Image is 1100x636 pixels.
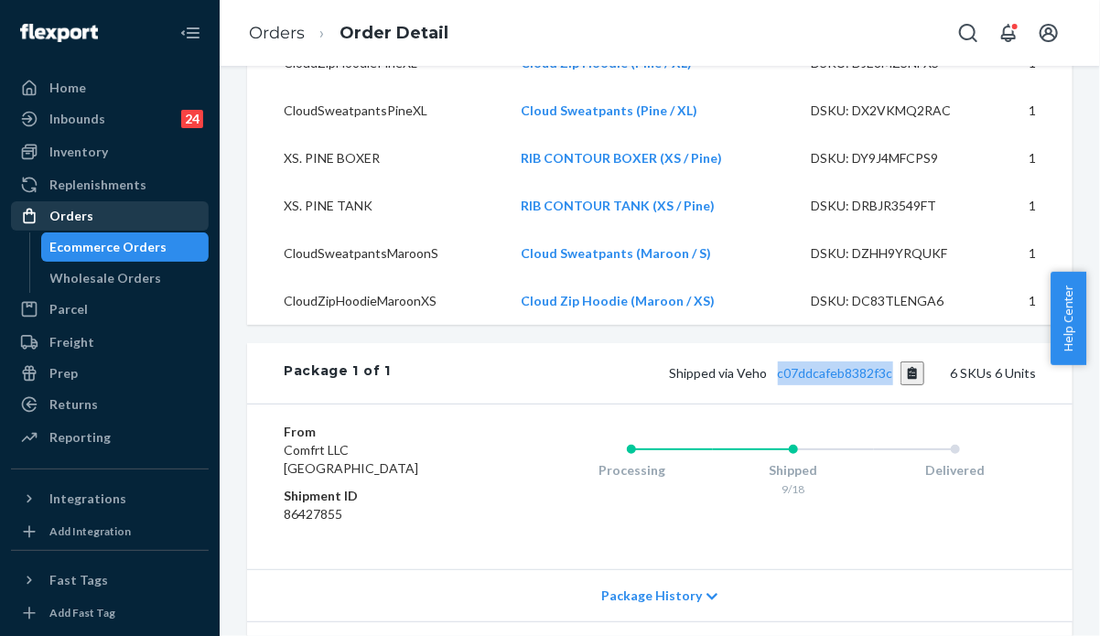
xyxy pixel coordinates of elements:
[49,79,86,97] div: Home
[11,328,209,357] a: Freight
[521,150,722,166] a: RIB CONTOUR BOXER (XS / Pine)
[978,230,1073,277] td: 1
[247,182,506,230] td: XS. PINE TANK
[811,292,963,310] div: DSKU: DC83TLENGA6
[874,461,1036,480] div: Delivered
[49,300,88,318] div: Parcel
[49,490,126,508] div: Integrations
[340,23,448,43] a: Order Detail
[551,461,713,480] div: Processing
[1030,15,1067,51] button: Open account menu
[284,487,478,505] dt: Shipment ID
[990,15,1027,51] button: Open notifications
[249,23,305,43] a: Orders
[11,566,209,595] button: Fast Tags
[20,24,98,42] img: Flexport logo
[670,365,925,381] span: Shipped via Veho
[11,359,209,388] a: Prep
[49,110,105,128] div: Inbounds
[1051,272,1086,365] button: Help Center
[247,87,506,135] td: CloudSweatpantsPineXL
[247,277,506,325] td: CloudZipHoodieMaroonXS
[41,264,210,293] a: Wholesale Orders
[284,442,418,476] span: Comfrt LLC [GEOGRAPHIC_DATA]
[11,484,209,513] button: Integrations
[49,395,98,414] div: Returns
[50,238,167,256] div: Ecommerce Orders
[811,102,963,120] div: DSKU: DX2VKMQ2RAC
[284,505,478,523] dd: 86427855
[181,110,203,128] div: 24
[284,361,391,385] div: Package 1 of 1
[11,390,209,419] a: Returns
[11,73,209,102] a: Home
[978,135,1073,182] td: 1
[49,176,146,194] div: Replenishments
[978,182,1073,230] td: 1
[11,521,209,543] a: Add Integration
[11,137,209,167] a: Inventory
[234,6,463,60] ol: breadcrumbs
[49,143,108,161] div: Inventory
[11,423,209,452] a: Reporting
[601,587,702,605] span: Package History
[49,364,78,383] div: Prep
[11,104,209,134] a: Inbounds24
[521,102,697,118] a: Cloud Sweatpants (Pine / XL)
[11,170,209,199] a: Replenishments
[11,295,209,324] a: Parcel
[713,481,875,497] div: 9/18
[811,197,963,215] div: DSKU: DRBJR3549FT
[49,333,94,351] div: Freight
[247,230,506,277] td: CloudSweatpantsMaroonS
[978,277,1073,325] td: 1
[950,15,987,51] button: Open Search Box
[172,15,209,51] button: Close Navigation
[49,428,111,447] div: Reporting
[811,149,963,167] div: DSKU: DY9J4MFCPS9
[11,201,209,231] a: Orders
[11,602,209,624] a: Add Fast Tag
[521,245,711,261] a: Cloud Sweatpants (Maroon / S)
[811,244,963,263] div: DSKU: DZHH9YRQUKF
[50,269,162,287] div: Wholesale Orders
[521,198,715,213] a: RIB CONTOUR TANK (XS / Pine)
[284,423,478,441] dt: From
[49,605,115,620] div: Add Fast Tag
[713,461,875,480] div: Shipped
[49,523,131,539] div: Add Integration
[521,293,715,308] a: Cloud Zip Hoodie (Maroon / XS)
[49,207,93,225] div: Orders
[978,87,1073,135] td: 1
[247,135,506,182] td: XS. PINE BOXER
[391,361,1036,385] div: 6 SKUs 6 Units
[49,571,108,589] div: Fast Tags
[41,232,210,262] a: Ecommerce Orders
[778,365,893,381] a: c07ddcafeb8382f3c
[900,361,925,385] button: Copy tracking number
